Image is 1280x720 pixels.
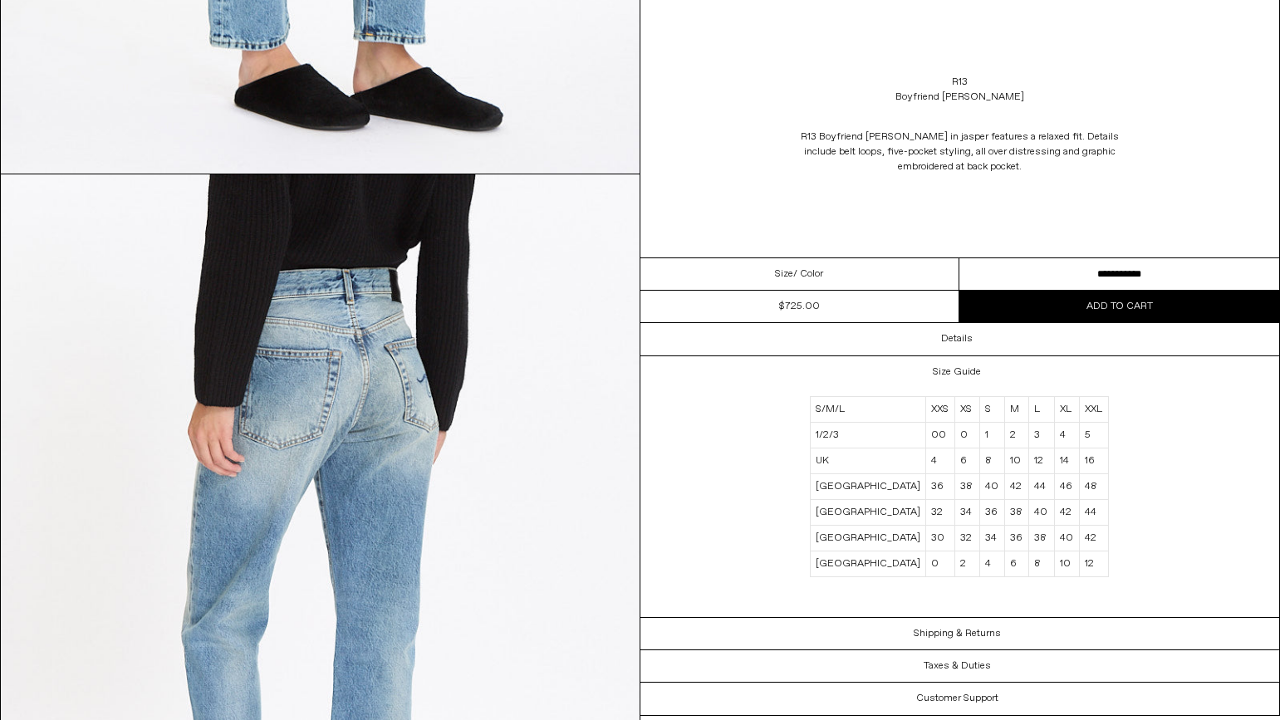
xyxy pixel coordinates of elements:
td: 8 [979,448,1004,474]
td: 38 [1005,500,1029,526]
td: [GEOGRAPHIC_DATA] [811,526,926,551]
td: 4 [1054,423,1079,448]
td: 42 [1005,474,1029,500]
td: 38 [1029,526,1054,551]
td: 36 [1005,526,1029,551]
td: 36 [926,474,955,500]
td: 40 [1029,500,1054,526]
td: 6 [955,448,979,474]
td: 4 [926,448,955,474]
td: UK [811,448,926,474]
td: 36 [979,500,1004,526]
div: Boyfriend [PERSON_NAME] [895,90,1024,105]
td: XXL [1080,397,1109,423]
td: 16 [1080,448,1109,474]
td: 30 [926,526,955,551]
td: 2 [955,551,979,577]
span: R13 Boyfriend [PERSON_NAME] in jasper features a relaxed fit. Details include belt loops, five-po... [801,130,1119,174]
h3: Shipping & Returns [914,628,1001,639]
td: [GEOGRAPHIC_DATA] [811,500,926,526]
td: 14 [1054,448,1079,474]
td: M [1005,397,1029,423]
h3: Details [941,333,973,345]
td: 00 [926,423,955,448]
td: 1/2/3 [811,423,926,448]
td: 3 [1029,423,1054,448]
td: 34 [955,500,979,526]
td: 34 [979,526,1004,551]
h3: Size Guide [933,366,981,378]
span: Add to cart [1086,300,1153,313]
td: XXS [926,397,955,423]
h3: Customer Support [916,693,998,704]
td: 46 [1054,474,1079,500]
td: S/M/L [811,397,926,423]
td: 8 [1029,551,1054,577]
td: 12 [1029,448,1054,474]
span: $725.00 [779,300,820,313]
td: 12 [1080,551,1109,577]
td: S [979,397,1004,423]
td: [GEOGRAPHIC_DATA] [811,474,926,500]
td: 42 [1054,500,1079,526]
td: 6 [1005,551,1029,577]
td: 10 [1005,448,1029,474]
td: 10 [1054,551,1079,577]
span: / Color [793,267,823,282]
td: 38 [955,474,979,500]
td: [GEOGRAPHIC_DATA] [811,551,926,577]
td: 42 [1080,526,1109,551]
td: 40 [1054,526,1079,551]
td: 0 [955,423,979,448]
button: Add to cart [959,291,1279,322]
td: 48 [1080,474,1109,500]
td: L [1029,397,1054,423]
h3: Taxes & Duties [924,660,991,672]
td: 1 [979,423,1004,448]
td: 44 [1080,500,1109,526]
span: Size [775,267,793,282]
td: 32 [926,500,955,526]
td: 5 [1080,423,1109,448]
td: 40 [979,474,1004,500]
td: 32 [955,526,979,551]
td: XL [1054,397,1079,423]
a: R13 [952,75,968,90]
td: 0 [926,551,955,577]
td: 4 [979,551,1004,577]
td: 44 [1029,474,1054,500]
td: 2 [1005,423,1029,448]
td: XS [955,397,979,423]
